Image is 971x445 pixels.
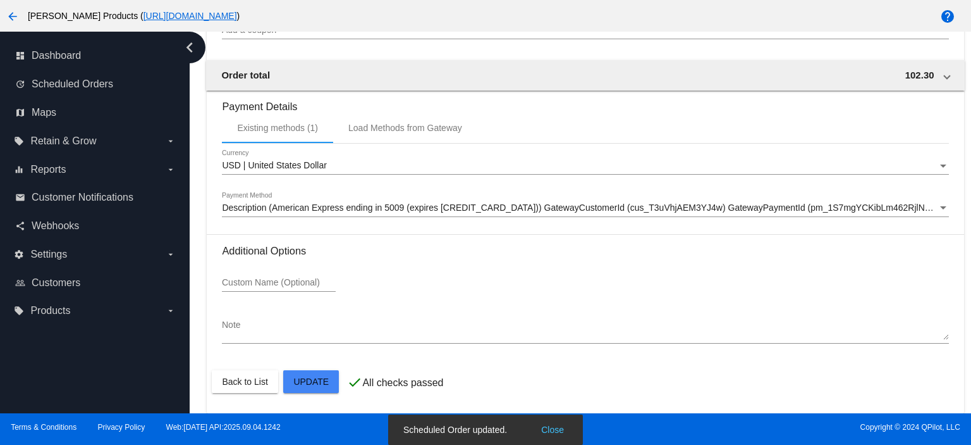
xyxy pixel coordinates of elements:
[222,160,326,170] span: USD | United States Dollar
[222,245,948,257] h3: Additional Options
[166,136,176,146] i: arrow_drop_down
[348,123,462,133] div: Load Methods from Gateway
[30,135,96,147] span: Retain & Grow
[32,192,133,203] span: Customer Notifications
[222,161,948,171] mat-select: Currency
[166,423,281,432] a: Web:[DATE] API:2025.09.04.1242
[222,203,948,213] mat-select: Payment Method
[15,187,176,208] a: email Customer Notifications
[28,11,240,21] span: [PERSON_NAME] Products ( )
[30,305,70,317] span: Products
[144,11,237,21] a: [URL][DOMAIN_NAME]
[32,277,80,289] span: Customers
[32,220,79,232] span: Webhooks
[347,375,362,390] mat-icon: check
[15,273,176,293] a: people_outline Customers
[15,79,25,89] i: update
[940,9,955,24] mat-icon: help
[166,306,176,316] i: arrow_drop_down
[15,51,25,61] i: dashboard
[222,203,956,213] span: Description (American Express ending in 5009 (expires [CREDIT_CARD_DATA])) GatewayCustomerId (cus...
[98,423,145,432] a: Privacy Policy
[15,192,25,203] i: email
[537,423,568,436] button: Close
[403,423,568,436] simple-snack-bar: Scheduled Order updated.
[221,70,270,80] span: Order total
[32,107,56,118] span: Maps
[166,249,176,260] i: arrow_drop_down
[905,70,934,80] span: 102.30
[14,136,24,146] i: local_offer
[15,278,25,288] i: people_outline
[212,370,278,393] button: Back to List
[222,91,948,113] h3: Payment Details
[11,423,76,432] a: Terms & Conditions
[237,123,318,133] div: Existing methods (1)
[32,50,81,61] span: Dashboard
[15,108,25,118] i: map
[30,164,66,175] span: Reports
[15,74,176,94] a: update Scheduled Orders
[362,377,443,389] p: All checks passed
[14,249,24,260] i: settings
[180,37,200,58] i: chevron_left
[15,103,176,123] a: map Maps
[166,165,176,175] i: arrow_drop_down
[32,78,113,90] span: Scheduled Orders
[15,46,176,66] a: dashboard Dashboard
[5,9,20,24] mat-icon: arrow_back
[496,423,960,432] span: Copyright © 2024 QPilot, LLC
[206,60,964,91] mat-expansion-panel-header: Order total 102.30
[222,278,336,288] input: Custom Name (Optional)
[293,377,329,387] span: Update
[14,165,24,175] i: equalizer
[15,221,25,231] i: share
[30,249,67,260] span: Settings
[222,377,267,387] span: Back to List
[283,370,339,393] button: Update
[15,216,176,236] a: share Webhooks
[14,306,24,316] i: local_offer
